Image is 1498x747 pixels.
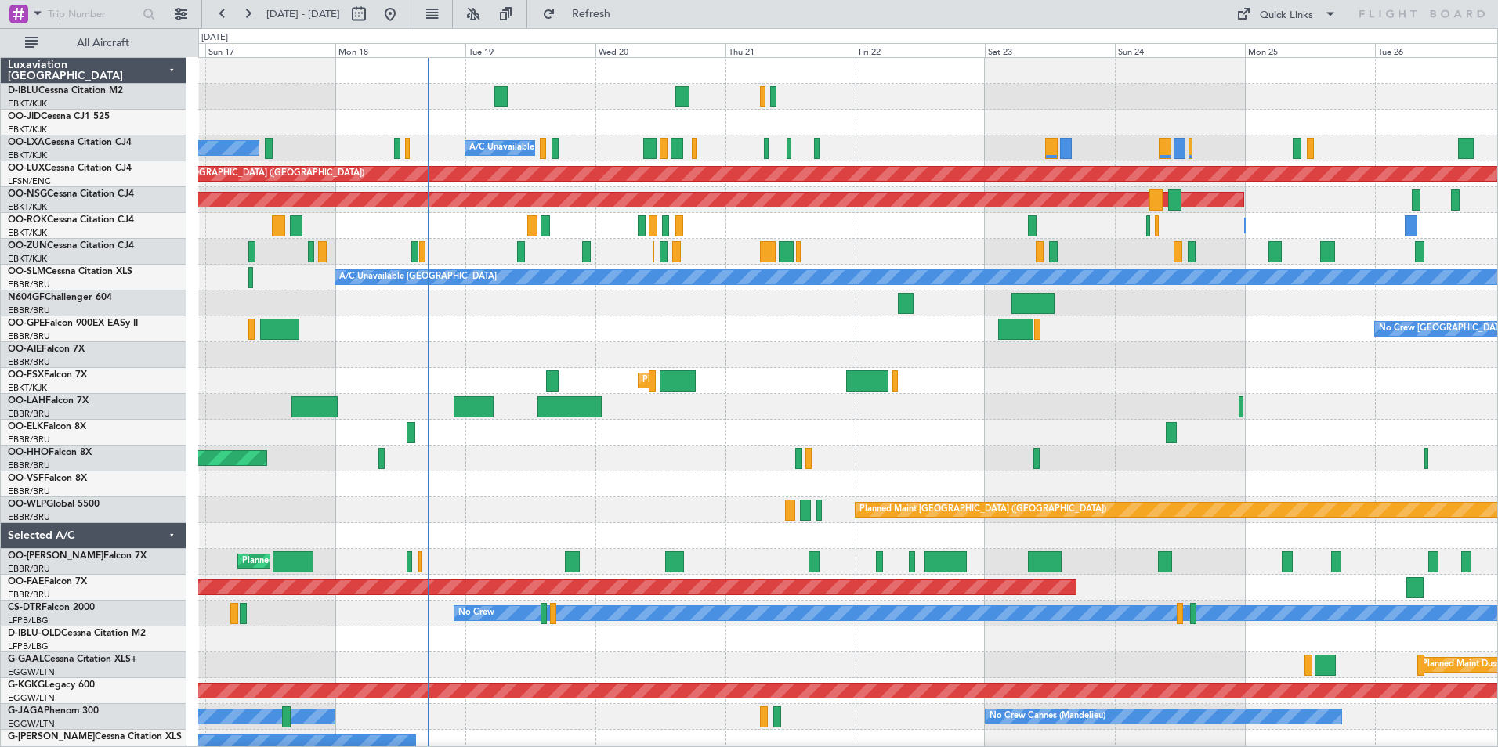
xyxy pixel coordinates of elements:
a: LFSN/ENC [8,175,51,187]
button: Quick Links [1228,2,1344,27]
a: G-[PERSON_NAME]Cessna Citation XLS [8,732,182,742]
a: OO-HHOFalcon 8X [8,448,92,457]
div: No Crew Cannes (Mandelieu) [990,705,1105,728]
a: EBBR/BRU [8,279,50,290]
a: OO-FAEFalcon 7X [8,577,87,586]
a: OO-ZUNCessna Citation CJ4 [8,241,134,251]
a: OO-LXACessna Citation CJ4 [8,138,132,147]
a: OO-ROKCessna Citation CJ4 [8,215,134,225]
span: OO-ELK [8,422,43,431]
a: EBBR/BRU [8,511,50,523]
a: OO-VSFFalcon 8X [8,474,87,483]
div: A/C Unavailable [GEOGRAPHIC_DATA] [339,265,497,289]
span: Refresh [559,9,624,20]
div: Sun 17 [205,43,335,57]
span: OO-LUX [8,164,45,173]
a: EBBR/BRU [8,460,50,471]
span: OO-WLP [8,500,46,509]
a: D-IBLU-OLDCessna Citation M2 [8,629,146,638]
a: EBKT/KJK [8,150,47,161]
a: OO-ELKFalcon 8X [8,422,86,431]
a: EBKT/KJK [8,253,47,265]
span: OO-LAH [8,396,45,406]
span: All Aircraft [41,38,165,49]
span: OO-FAE [8,577,44,586]
a: OO-JIDCessna CJ1 525 [8,112,110,121]
a: OO-SLMCessna Citation XLS [8,267,132,276]
span: OO-JID [8,112,41,121]
a: OO-LUXCessna Citation CJ4 [8,164,132,173]
a: OO-GPEFalcon 900EX EASy II [8,319,138,328]
div: No Crew [458,601,494,625]
a: EBBR/BRU [8,305,50,316]
a: EBKT/KJK [8,227,47,239]
a: EBBR/BRU [8,485,50,497]
a: OO-LAHFalcon 7X [8,396,89,406]
a: EBKT/KJK [8,201,47,213]
span: OO-VSF [8,474,44,483]
a: EBBR/BRU [8,434,50,446]
a: EBKT/KJK [8,382,47,394]
div: Mon 25 [1245,43,1375,57]
div: A/C Unavailable [GEOGRAPHIC_DATA] ([GEOGRAPHIC_DATA] National) [469,136,761,160]
div: Sun 24 [1115,43,1245,57]
a: EBKT/KJK [8,98,47,110]
span: OO-NSG [8,189,47,199]
span: [DATE] - [DATE] [266,7,340,21]
button: Refresh [535,2,629,27]
span: OO-AIE [8,345,42,354]
span: G-JAGA [8,706,44,716]
span: OO-GPE [8,319,45,328]
a: CS-DTRFalcon 2000 [8,603,95,612]
span: OO-HHO [8,448,49,457]
a: EBKT/KJK [8,124,47,135]
a: EGGW/LTN [8,718,55,730]
span: G-[PERSON_NAME] [8,732,95,742]
span: OO-ROK [8,215,47,225]
a: OO-AIEFalcon 7X [8,345,85,354]
a: D-IBLUCessna Citation M2 [8,86,123,96]
div: Thu 21 [725,43,856,57]
a: G-JAGAPhenom 300 [8,706,99,716]
span: D-IBLU-OLD [8,629,61,638]
a: OO-NSGCessna Citation CJ4 [8,189,134,199]
div: [DATE] [201,31,228,45]
span: OO-LXA [8,138,45,147]
div: Quick Links [1260,8,1313,23]
a: EBBR/BRU [8,563,50,575]
span: OO-ZUN [8,241,47,251]
a: EGGW/LTN [8,666,55,678]
a: EGGW/LTN [8,692,55,704]
a: EBBR/BRU [8,330,50,342]
input: Trip Number [48,2,138,26]
div: Wed 20 [595,43,725,57]
a: LFPB/LBG [8,615,49,626]
a: EBBR/BRU [8,589,50,601]
a: G-GAALCessna Citation XLS+ [8,655,137,664]
span: G-GAAL [8,655,44,664]
span: D-IBLU [8,86,38,96]
span: OO-FSX [8,370,44,380]
span: G-KGKG [8,680,45,690]
span: OO-[PERSON_NAME] [8,551,103,561]
div: Planned Maint [GEOGRAPHIC_DATA] ([GEOGRAPHIC_DATA]) [859,498,1106,521]
a: OO-WLPGlobal 5500 [8,500,100,509]
span: OO-SLM [8,267,45,276]
button: All Aircraft [17,31,170,56]
a: LFPB/LBG [8,641,49,652]
span: CS-DTR [8,603,42,612]
div: Planned Maint Kortrijk-[GEOGRAPHIC_DATA] [642,369,825,392]
div: Mon 18 [335,43,465,57]
a: N604GFChallenger 604 [8,293,112,302]
div: Tue 19 [465,43,595,57]
a: OO-[PERSON_NAME]Falcon 7X [8,551,147,561]
a: EBBR/BRU [8,356,50,368]
a: OO-FSXFalcon 7X [8,370,87,380]
a: EBBR/BRU [8,408,50,420]
div: Fri 22 [856,43,986,57]
div: Planned Maint [GEOGRAPHIC_DATA] ([GEOGRAPHIC_DATA] National) [242,550,526,573]
div: Planned Maint [GEOGRAPHIC_DATA] ([GEOGRAPHIC_DATA]) [118,162,364,186]
div: Sat 23 [985,43,1115,57]
span: N604GF [8,293,45,302]
a: G-KGKGLegacy 600 [8,680,95,690]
